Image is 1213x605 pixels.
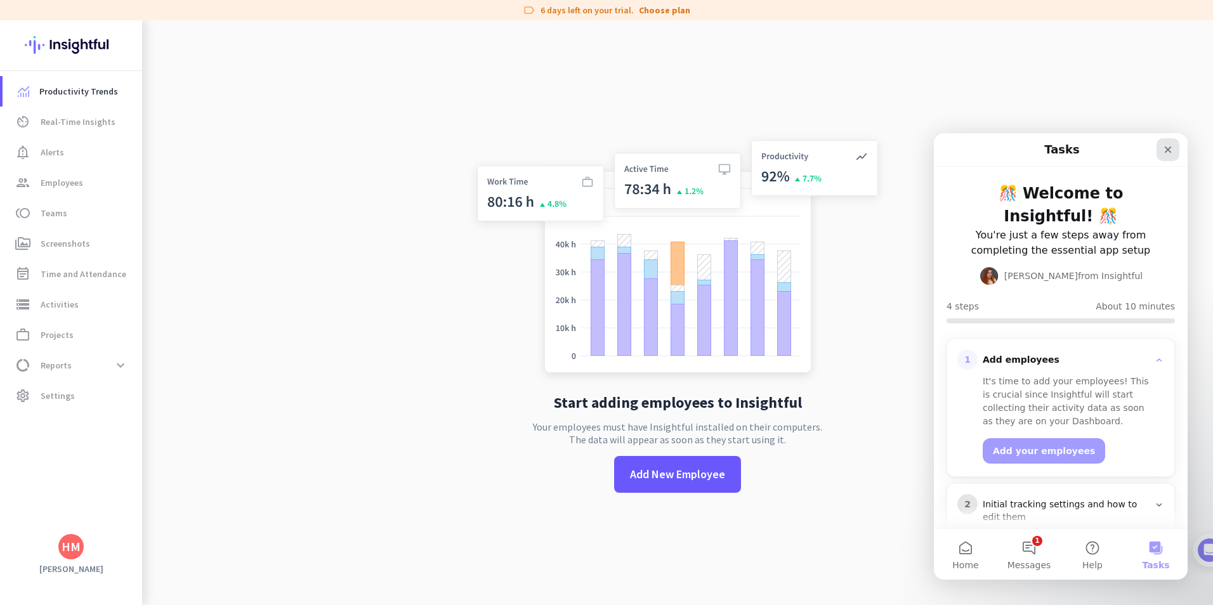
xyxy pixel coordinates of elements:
img: no-search-results [468,133,888,385]
i: work_outline [15,327,30,342]
a: storageActivities [3,289,142,320]
a: av_timerReal-Time Insights [3,107,142,137]
button: Add New Employee [614,456,741,493]
p: Your employees must have Insightful installed on their computers. The data will appear as soon as... [533,420,822,446]
a: notification_importantAlerts [3,137,142,167]
span: Employees [41,175,83,190]
div: HM [62,540,81,553]
span: Alerts [41,145,64,160]
span: Activities [41,297,79,312]
span: Productivity Trends [39,84,118,99]
i: perm_media [15,236,30,251]
i: group [15,175,30,190]
i: toll [15,205,30,221]
span: Screenshots [41,236,90,251]
i: av_timer [15,114,30,129]
span: Real-Time Insights [41,114,115,129]
a: work_outlineProjects [3,320,142,350]
a: data_usageReportsexpand_more [3,350,142,381]
span: Projects [41,327,74,342]
span: Reports [41,358,72,373]
a: perm_mediaScreenshots [3,228,142,259]
i: notification_important [15,145,30,160]
i: label [523,4,535,16]
button: expand_more [109,354,132,377]
h2: Start adding employees to Insightful [554,395,802,410]
i: data_usage [15,358,30,373]
i: event_note [15,266,30,282]
a: settingsSettings [3,381,142,411]
img: menu-item [18,86,29,97]
span: Add New Employee [630,466,725,483]
a: menu-itemProductivity Trends [3,76,142,107]
i: storage [15,297,30,312]
span: Settings [41,388,75,403]
span: Time and Attendance [41,266,126,282]
a: Choose plan [639,4,690,16]
a: groupEmployees [3,167,142,198]
a: event_noteTime and Attendance [3,259,142,289]
a: tollTeams [3,198,142,228]
span: Teams [41,205,67,221]
i: settings [15,388,30,403]
img: Insightful logo [25,20,117,70]
iframe: Intercom live chat [934,133,1188,580]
